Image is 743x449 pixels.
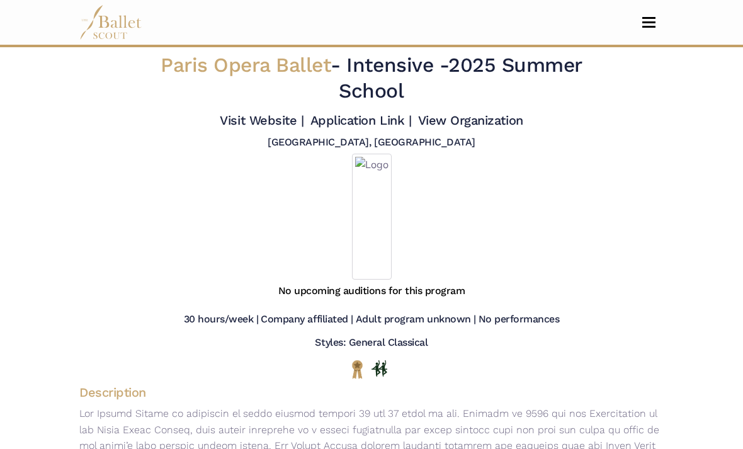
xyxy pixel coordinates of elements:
[184,313,259,326] h5: 30 hours/week |
[346,53,448,77] span: Intensive -
[356,313,476,326] h5: Adult program unknown |
[161,53,331,77] span: Paris Opera Ballet
[352,154,392,280] img: Logo
[315,336,428,350] h5: Styles: General Classical
[220,113,303,128] a: Visit Website |
[130,52,613,105] h2: - 2025 Summer School
[418,113,523,128] a: View Organization
[479,313,560,326] h5: No performances
[634,16,664,28] button: Toggle navigation
[261,313,353,326] h5: Company affiliated |
[371,360,387,377] img: In Person
[278,285,465,298] h5: No upcoming auditions for this program
[268,136,475,149] h5: [GEOGRAPHIC_DATA], [GEOGRAPHIC_DATA]
[69,384,674,401] h4: Description
[349,360,365,379] img: National
[310,113,411,128] a: Application Link |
